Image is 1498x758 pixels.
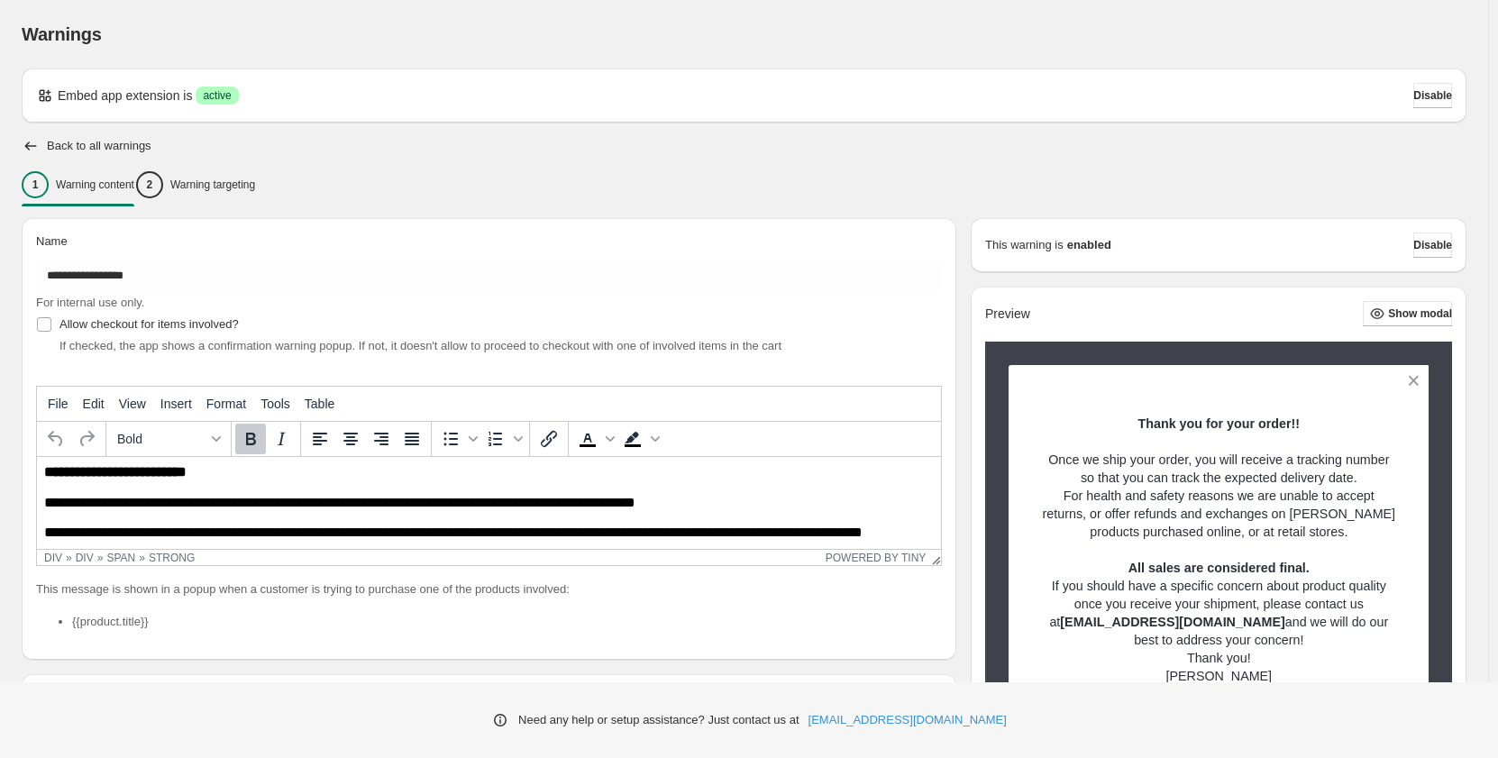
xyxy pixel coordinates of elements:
[617,424,662,454] div: Background color
[83,397,105,411] span: Edit
[1048,452,1389,485] span: Once we ship your order, you will receive a tracking number so that you can track the expected de...
[48,397,69,411] span: File
[58,87,192,105] p: Embed app extension is
[22,24,102,44] span: Warnings
[826,552,927,564] a: Powered by Tiny
[22,166,134,204] button: 1Warning content
[22,171,49,198] div: 1
[36,296,144,309] span: For internal use only.
[149,552,195,564] div: strong
[985,236,1064,254] p: This warning is
[44,552,62,564] div: div
[37,457,941,549] iframe: Rich Text Area
[110,424,227,454] button: Formats
[160,397,192,411] span: Insert
[534,424,564,454] button: Insert/edit link
[1060,615,1284,629] strong: [EMAIL_ADDRESS][DOMAIN_NAME]
[305,397,334,411] span: Table
[56,178,134,192] p: Warning content
[170,178,255,192] p: Warning targeting
[1388,306,1452,321] span: Show modal
[206,397,246,411] span: Format
[808,711,1007,729] a: [EMAIL_ADDRESS][DOMAIN_NAME]
[366,424,397,454] button: Align right
[1166,669,1273,683] span: [PERSON_NAME]
[106,552,135,564] div: span
[985,306,1030,322] h2: Preview
[59,317,239,331] span: Allow checkout for items involved?
[36,234,68,248] span: Name
[235,424,266,454] button: Bold
[305,424,335,454] button: Align left
[59,339,781,352] span: If checked, the app shows a confirmation warning popup. If not, it doesn't allow to proceed to ch...
[1128,561,1310,575] strong: All sales are considered final.
[1187,651,1251,665] span: Thank you!
[36,580,942,598] p: This message is shown in a popup when a customer is trying to purchase one of the products involved:
[1413,238,1452,252] span: Disable
[203,88,231,103] span: active
[1413,83,1452,108] button: Disable
[480,424,525,454] div: Numbered list
[1138,416,1301,431] strong: Thank you for your order!!
[1363,301,1452,326] button: Show modal
[66,552,72,564] div: »
[1413,88,1452,103] span: Disable
[1049,579,1388,647] span: If you should have a specific concern about product quality once you receive your shipment, pleas...
[266,424,297,454] button: Italic
[260,397,290,411] span: Tools
[572,424,617,454] div: Text color
[139,552,145,564] div: »
[1413,233,1452,258] button: Disable
[41,424,71,454] button: Undo
[397,424,427,454] button: Justify
[97,552,104,564] div: »
[1043,489,1396,539] span: For health and safety reasons we are unable to accept returns, or offer refunds and exchanges on ...
[136,171,163,198] div: 2
[119,397,146,411] span: View
[76,552,94,564] div: div
[136,166,255,204] button: 2Warning targeting
[1067,236,1111,254] strong: enabled
[117,432,206,446] span: Bold
[435,424,480,454] div: Bullet list
[7,7,897,233] body: Rich Text Area. Press ALT-0 for help.
[47,139,151,153] h2: Back to all warnings
[335,424,366,454] button: Align center
[926,550,941,565] div: Resize
[71,424,102,454] button: Redo
[72,613,942,631] li: {{product.title}}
